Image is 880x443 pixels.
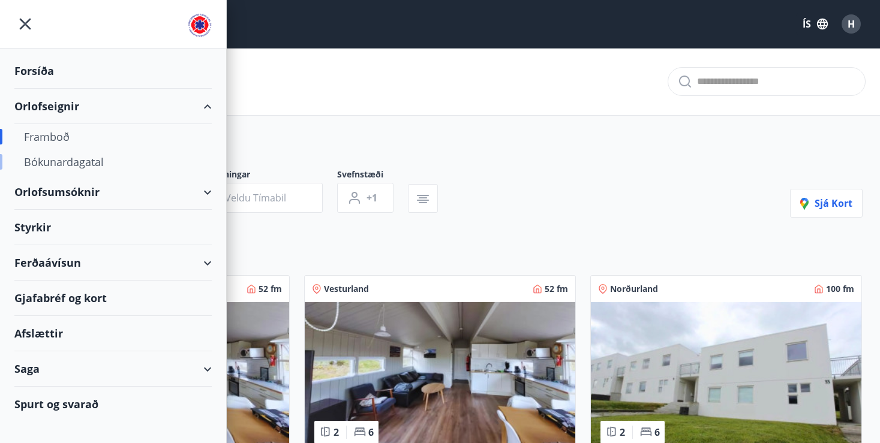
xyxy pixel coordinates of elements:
img: union_logo [188,13,212,37]
div: Orlofseignir [14,89,212,124]
div: Afslættir [14,316,212,351]
button: +1 [337,183,394,213]
span: 2 [620,426,625,439]
span: 2 [334,426,339,439]
span: 6 [368,426,374,439]
span: Vesturland [324,283,369,295]
span: 52 fm [259,283,282,295]
div: Saga [14,351,212,387]
span: 6 [654,426,660,439]
div: Ferðaávísun [14,245,212,281]
span: Norðurland [610,283,658,295]
button: H [837,10,866,38]
span: +1 [367,191,377,204]
span: H [848,17,855,31]
span: 100 fm [826,283,854,295]
span: Sjá kort [800,197,852,210]
button: Sjá kort [790,189,863,218]
div: Bókunardagatal [24,149,202,174]
span: Svefnstæði [337,168,408,183]
div: Styrkir [14,210,212,245]
div: Spurt og svarað [14,387,212,421]
div: Framboð [24,124,202,149]
span: Veldu tímabil [225,191,286,204]
div: Gjafabréf og kort [14,281,212,316]
div: Orlofsumsóknir [14,174,212,210]
div: Forsíða [14,53,212,89]
span: 52 fm [545,283,568,295]
button: ÍS [796,13,834,35]
span: Dagsetningar [196,168,337,183]
button: Veldu tímabil [196,183,323,213]
button: menu [14,13,36,35]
